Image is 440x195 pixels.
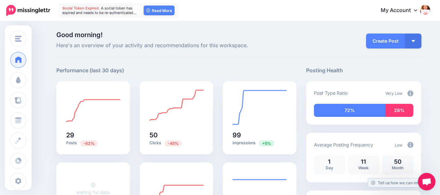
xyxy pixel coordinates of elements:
p: Clicks [149,140,204,146]
h5: 29 [66,132,120,138]
span: Social Token Expired. [62,6,100,10]
a: Tell us how we can improve [368,178,432,187]
p: Impressions [233,140,287,146]
img: arrow-down-white.png [412,40,415,42]
p: Posts [66,140,120,146]
h5: 50 [149,132,204,138]
span: Good morning! [56,31,103,39]
img: info-circle-grey.png [407,142,413,148]
p: 11 [351,159,376,165]
p: Average Posting Frequency [314,141,373,148]
img: info-circle-grey.png [407,91,413,96]
span: Here's an overview of your activity and recommendations for this workspace. [56,41,296,50]
div: Open chat [418,173,435,190]
span: Low [395,143,403,147]
span: Very Low [385,91,403,96]
span: Month [392,165,404,170]
a: Read More [144,6,175,15]
span: Previous period: 91 [164,140,182,146]
p: 1 [317,159,342,165]
p: 50 [386,159,410,165]
p: Post Type Ratio [314,89,348,97]
a: waiting for data [76,182,110,195]
span: A social token has expired and needs to be re-authenticated… [62,6,136,15]
img: menu.png [15,36,21,42]
span: Previous period: 77 [80,140,98,146]
span: Previous period: 94 [259,140,274,146]
h5: Performance (last 30 days) [56,66,124,75]
div: 72% of your posts in the last 30 days have been from Drip Campaigns [314,104,386,117]
div: 28% of your posts in the last 30 days have been from Curated content [385,104,413,117]
a: My Account [374,3,430,19]
h5: Posting Health [306,66,421,75]
span: Week [358,165,369,170]
h5: 99 [233,132,287,138]
img: Missinglettr [6,5,50,16]
span: Day [326,165,333,170]
a: Create Post [366,34,405,49]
